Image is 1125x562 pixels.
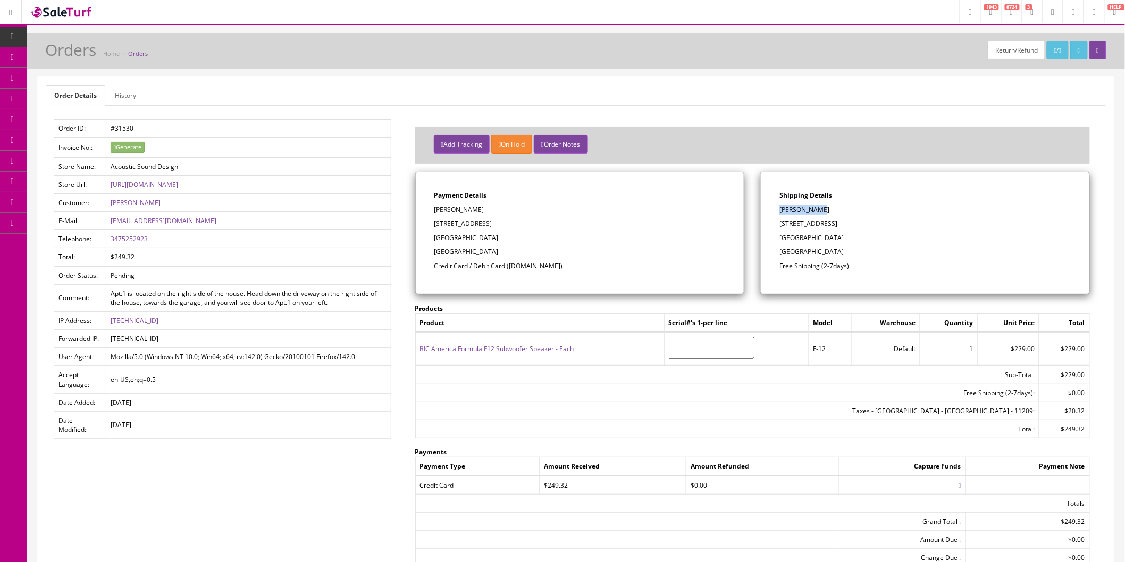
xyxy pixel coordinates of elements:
[54,393,106,411] td: Date Added:
[664,314,808,333] td: Serial#'s 1-per line
[106,330,391,348] td: [TECHNICAL_ID]
[434,233,726,243] p: [GEOGRAPHIC_DATA]
[415,457,539,476] td: Payment Type
[809,314,852,333] td: Model
[434,135,490,154] button: Add Tracking
[779,219,1071,228] p: [STREET_ADDRESS]
[434,205,726,215] p: [PERSON_NAME]
[434,261,726,271] p: Credit Card / Debit Card ([DOMAIN_NAME])
[839,457,966,476] td: Capture Funds
[111,316,158,325] a: [TECHNICAL_ID]
[920,314,978,333] td: Quantity
[966,512,1089,530] td: $249.32
[415,530,966,548] td: Amount Due :
[415,447,447,456] strong: Payments
[415,314,664,333] td: Product
[106,348,391,366] td: Mozilla/5.0 (Windows NT 10.0; Win64; x64; rv:142.0) Gecko/20100101 Firefox/142.0
[966,457,1089,476] td: Payment Note
[415,420,1039,438] td: Total:
[128,49,148,57] a: Orders
[106,85,145,106] a: History
[434,247,726,257] p: [GEOGRAPHIC_DATA]
[779,205,1071,215] p: [PERSON_NAME]
[415,402,1039,420] td: Taxes - [GEOGRAPHIC_DATA] - [GEOGRAPHIC_DATA] - 11209:
[434,191,487,200] strong: Payment Details
[1047,41,1069,59] a: /
[111,180,178,189] a: [URL][DOMAIN_NAME]
[415,494,1089,512] td: Totals
[106,393,391,411] td: [DATE]
[54,175,106,193] td: Store Url:
[1039,314,1090,333] td: Total
[415,365,1039,384] td: Sub-Total:
[106,120,391,138] td: #31530
[54,411,106,438] td: Date Modified:
[106,284,391,311] td: Apt.1 is located on the right side of the house. Head down the driveway on the right side of the ...
[54,248,106,266] td: Total:
[54,120,106,138] td: Order ID:
[534,135,587,154] button: Order Notes
[54,266,106,284] td: Order Status:
[978,314,1039,333] td: Unit Price
[54,312,106,330] td: IP Address:
[920,332,978,365] td: 1
[106,266,391,284] td: Pending
[1039,365,1090,384] td: $229.00
[54,348,106,366] td: User Agent:
[54,230,106,248] td: Telephone:
[491,135,532,154] button: On Hold
[988,41,1045,59] a: Return/Refund
[111,234,148,243] a: 3475252923
[111,216,216,225] a: [EMAIL_ADDRESS][DOMAIN_NAME]
[54,212,106,230] td: E-Mail:
[54,138,106,158] td: Invoice No.:
[1005,4,1020,10] span: 8724
[111,198,161,207] a: [PERSON_NAME]
[54,366,106,393] td: Accept Language:
[415,384,1039,402] td: Free Shipping (2-7days):
[54,157,106,175] td: Store Name:
[852,332,920,365] td: Default
[978,332,1039,365] td: $229.00
[46,85,105,106] a: Order Details
[966,530,1089,548] td: $0.00
[984,4,999,10] span: 1943
[809,332,852,365] td: F-12
[1039,332,1090,365] td: $229.00
[1108,4,1124,10] span: HELP
[539,476,686,495] td: $249.32
[779,191,832,200] strong: Shipping Details
[54,330,106,348] td: Forwarded IP:
[415,476,539,495] td: Credit Card
[779,261,1071,271] p: Free Shipping (2-7days)
[1039,384,1090,402] td: $0.00
[106,411,391,438] td: [DATE]
[539,457,686,476] td: Amount Received
[106,248,391,266] td: $249.32
[686,457,839,476] td: Amount Refunded
[779,233,1071,243] p: [GEOGRAPHIC_DATA]
[779,247,1071,257] p: [GEOGRAPHIC_DATA]
[106,366,391,393] td: en-US,en;q=0.5
[686,476,839,495] td: $0.00
[106,157,391,175] td: Acoustic Sound Design
[420,344,574,353] a: BIC America Formula F12 Subwoofer Speaker - Each
[1026,4,1032,10] span: 3
[852,314,920,333] td: Warehouse
[30,5,94,19] img: SaleTurf
[434,219,726,228] p: [STREET_ADDRESS]
[54,194,106,212] td: Customer:
[54,284,106,311] td: Comment:
[415,304,443,313] strong: Products
[415,512,966,530] td: Grand Total :
[1039,402,1090,420] td: $20.32
[111,142,145,153] button: Generate
[103,49,120,57] a: Home
[1039,420,1090,438] td: $249.32
[45,41,96,58] h1: Orders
